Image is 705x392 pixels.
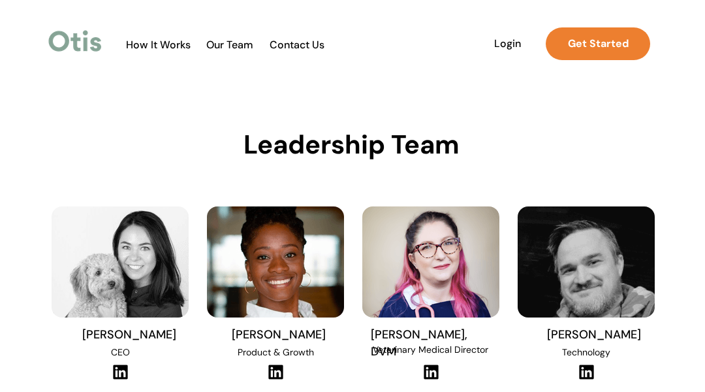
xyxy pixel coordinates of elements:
[547,327,641,342] span: [PERSON_NAME]
[562,346,610,358] span: Technology
[546,27,650,60] a: Get Started
[82,327,176,342] span: [PERSON_NAME]
[371,327,467,359] span: [PERSON_NAME], DVM
[232,327,326,342] span: [PERSON_NAME]
[243,127,460,161] span: Leadership Team
[262,39,331,52] a: Contact Us
[198,39,262,51] span: Our Team
[568,37,629,50] strong: Get Started
[111,346,130,358] span: CEO
[119,39,197,51] span: How It Works
[119,39,197,52] a: How It Works
[477,37,537,50] span: Login
[238,346,314,358] span: Product & Growth
[262,39,331,51] span: Contact Us
[198,39,262,52] a: Our Team
[477,27,537,60] a: Login
[373,344,488,355] span: Veterinary Medical Director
